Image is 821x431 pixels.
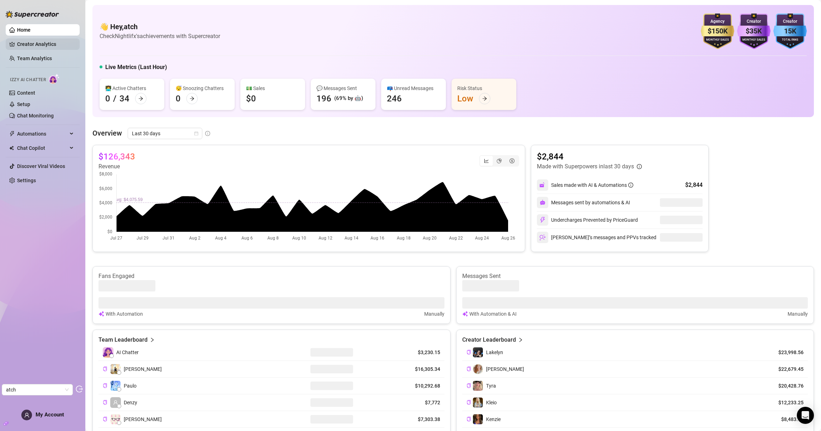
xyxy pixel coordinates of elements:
[462,272,808,280] article: Messages Sent
[469,310,517,318] article: With Automation & AI
[98,336,148,344] article: Team Leaderboard
[685,181,703,189] div: $2,844
[540,200,545,205] img: svg%3e
[9,131,15,137] span: thunderbolt
[473,398,483,408] img: Kleio
[124,415,162,423] span: [PERSON_NAME]
[737,18,771,25] div: Creator
[316,84,370,92] div: 💬 Messages Sent
[105,93,110,104] div: 0
[150,336,155,344] span: right
[467,349,471,355] button: Copy Creator ID
[103,400,107,405] button: Copy Teammate ID
[103,417,107,421] span: copy
[132,128,198,139] span: Last 30 days
[771,399,804,406] article: $12,233.25
[737,14,771,49] img: purple-badge-B9DA21FR.svg
[797,407,814,424] div: Open Intercom Messenger
[486,400,497,405] span: Kleio
[539,217,546,223] img: svg%3e
[111,381,121,391] img: Paulo
[771,416,804,423] article: $8,483.96
[9,146,14,151] img: Chat Copilot
[486,349,503,355] span: Lakelyn
[387,93,402,104] div: 246
[103,400,107,405] span: copy
[103,383,107,388] span: copy
[103,416,107,422] button: Copy Teammate ID
[379,399,440,406] article: $7,772
[467,350,471,354] span: copy
[497,158,502,163] span: pie-chart
[537,151,642,162] article: $2,844
[98,310,104,318] img: svg%3e
[17,27,31,33] a: Home
[379,366,440,373] article: $16,305.34
[98,272,444,280] article: Fans Engaged
[103,366,107,372] button: Copy Teammate ID
[473,347,483,357] img: Lakelyn
[4,421,9,426] span: build
[17,178,36,183] a: Settings
[6,11,59,18] img: logo-BBDzfeDw.svg
[518,336,523,344] span: right
[479,155,519,167] div: segmented control
[467,416,471,422] button: Copy Creator ID
[111,414,121,424] img: Alexandra Lator…
[773,26,807,37] div: 15K
[98,162,135,171] article: Revenue
[467,400,471,405] span: copy
[379,349,440,356] article: $3,230.15
[92,128,122,138] article: Overview
[17,113,54,119] a: Chat Monitoring
[537,197,630,208] div: Messages sent by automations & AI
[539,234,546,241] img: svg%3e
[113,400,118,405] span: user
[701,14,734,49] img: gold-badge-CigiZidd.svg
[17,163,65,169] a: Discover Viral Videos
[537,232,656,243] div: [PERSON_NAME]’s messages and PPVs tracked
[467,366,471,372] button: Copy Creator ID
[246,93,256,104] div: $0
[194,131,198,136] span: calendar
[773,14,807,49] img: blue-badge-DgoSNQY1.svg
[100,22,220,32] h4: 👋 Hey, atch
[773,18,807,25] div: Creator
[424,310,444,318] article: Manually
[486,383,496,389] span: Tyra
[482,96,487,101] span: arrow-right
[316,93,331,104] div: 196
[462,310,468,318] img: svg%3e
[701,18,734,25] div: Agency
[467,367,471,371] span: copy
[379,382,440,389] article: $10,292.68
[111,364,121,374] img: Adam Bautista
[36,411,64,418] span: My Account
[17,90,35,96] a: Content
[17,101,30,107] a: Setup
[379,416,440,423] article: $7,303.38
[457,84,511,92] div: Risk Status
[467,400,471,405] button: Copy Creator ID
[701,38,734,42] div: Monthly Sales
[105,63,167,72] h5: Live Metrics (Last Hour)
[773,38,807,42] div: Total Fans
[737,26,771,37] div: $35K
[176,84,229,92] div: 😴 Snoozing Chatters
[17,56,52,61] a: Team Analytics
[539,182,546,188] img: svg%3e
[100,32,220,41] article: Check Nightlifx's achievements with Supercreator
[116,348,139,356] span: AI Chatter
[205,131,210,136] span: info-circle
[17,38,74,50] a: Creator Analytics
[106,310,143,318] article: With Automation
[176,93,181,104] div: 0
[637,164,642,169] span: info-circle
[771,366,804,373] article: $22,679.45
[124,382,137,390] span: Paulo
[105,84,159,92] div: 👩‍💻 Active Chatters
[103,347,113,358] img: izzy-ai-chatter-avatar-DDCN_rTZ.svg
[467,383,471,388] span: copy
[462,336,516,344] article: Creator Leaderboard
[98,151,135,162] article: $126,343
